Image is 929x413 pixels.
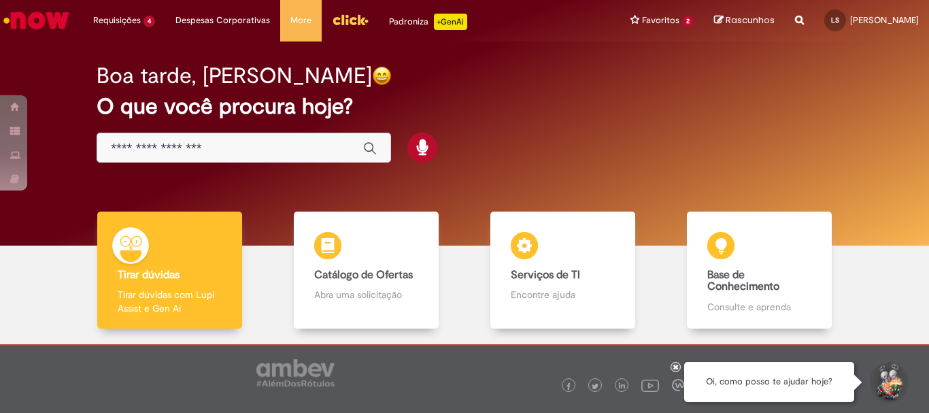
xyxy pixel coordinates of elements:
img: click_logo_yellow_360x200.png [332,10,369,30]
div: Padroniza [389,14,467,30]
span: 2 [682,16,694,27]
h2: Boa tarde, [PERSON_NAME] [97,64,372,88]
p: Tirar dúvidas com Lupi Assist e Gen Ai [118,288,221,315]
span: Rascunhos [726,14,775,27]
img: logo_footer_ambev_rotulo_gray.png [256,359,335,386]
img: logo_footer_linkedin.png [619,382,626,391]
a: Serviços de TI Encontre ajuda [464,212,661,329]
span: LS [831,16,839,24]
span: More [290,14,311,27]
button: Iniciar Conversa de Suporte [868,362,909,403]
div: Oi, como posso te ajudar hoje? [684,362,854,402]
img: happy-face.png [372,66,392,86]
a: Tirar dúvidas Tirar dúvidas com Lupi Assist e Gen Ai [71,212,268,329]
span: 4 [143,16,155,27]
img: logo_footer_twitter.png [592,383,598,390]
img: logo_footer_facebook.png [565,383,572,390]
img: logo_footer_youtube.png [641,376,659,394]
p: Consulte e aprenda [707,300,811,314]
b: Catálogo de Ofertas [314,268,413,282]
a: Rascunhos [714,14,775,27]
a: Catálogo de Ofertas Abra uma solicitação [268,212,464,329]
a: Base de Conhecimento Consulte e aprenda [661,212,858,329]
span: Favoritos [642,14,679,27]
b: Base de Conhecimento [707,268,779,294]
span: Requisições [93,14,141,27]
b: Tirar dúvidas [118,268,180,282]
p: +GenAi [434,14,467,30]
b: Serviços de TI [511,268,580,282]
span: [PERSON_NAME] [850,14,919,26]
img: logo_footer_workplace.png [672,379,684,391]
h2: O que você procura hoje? [97,95,832,118]
img: ServiceNow [1,7,71,34]
p: Encontre ajuda [511,288,614,301]
span: Despesas Corporativas [175,14,270,27]
p: Abra uma solicitação [314,288,418,301]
